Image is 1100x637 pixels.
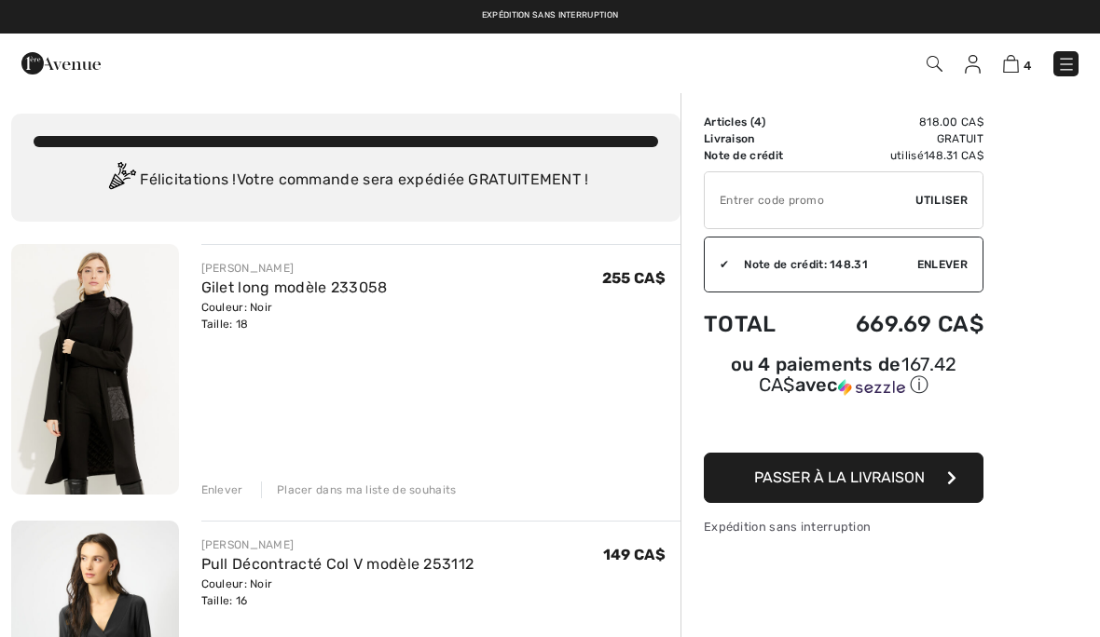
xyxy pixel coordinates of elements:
span: 4 [1024,59,1031,73]
td: utilisé [808,147,983,164]
span: Passer à la livraison [754,468,925,486]
div: Note de crédit: 148.31 [729,256,917,273]
img: Gilet long modèle 233058 [11,244,179,495]
img: Panier d'achat [1003,55,1019,73]
div: [PERSON_NAME] [201,260,388,277]
span: Enlever [917,256,968,273]
td: Articles ( ) [704,114,808,130]
td: 669.69 CA$ [808,292,983,356]
button: Passer à la livraison [704,453,983,503]
img: Menu [1057,55,1076,74]
div: Enlever [201,481,243,498]
img: Recherche [927,56,942,72]
img: Mes infos [965,55,981,74]
span: 149 CA$ [603,546,666,563]
div: Placer dans ma liste de souhaits [261,481,457,498]
img: 1ère Avenue [21,45,101,82]
div: Félicitations ! Votre commande sera expédiée GRATUITEMENT ! [34,162,658,199]
div: [PERSON_NAME] [201,536,474,553]
a: Pull Décontracté Col V modèle 253112 [201,555,474,573]
a: 1ère Avenue [21,53,101,71]
span: 148.31 CA$ [924,149,983,162]
div: Expédition sans interruption [704,518,983,535]
span: 4 [754,115,762,129]
input: Code promo [705,172,915,228]
td: Total [704,292,808,356]
td: Note de crédit [704,147,808,164]
div: ✔ [705,256,729,273]
div: ou 4 paiements de167.42 CA$avecSezzle Cliquez pour en savoir plus sur Sezzle [704,356,983,404]
div: ou 4 paiements de avec [704,356,983,398]
span: Utiliser [915,192,968,209]
td: 818.00 CA$ [808,114,983,130]
span: 167.42 CA$ [759,353,957,396]
iframe: PayPal-paypal [704,404,983,446]
a: Expédition sans interruption [482,10,618,20]
img: Sezzle [838,379,905,396]
div: Couleur: Noir Taille: 18 [201,299,388,332]
a: Gilet long modèle 233058 [201,278,388,296]
td: Gratuit [808,130,983,147]
a: 4 [1003,52,1031,75]
div: Couleur: Noir Taille: 16 [201,576,474,609]
td: Livraison [704,130,808,147]
span: 255 CA$ [602,269,666,287]
img: Congratulation2.svg [103,162,140,199]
